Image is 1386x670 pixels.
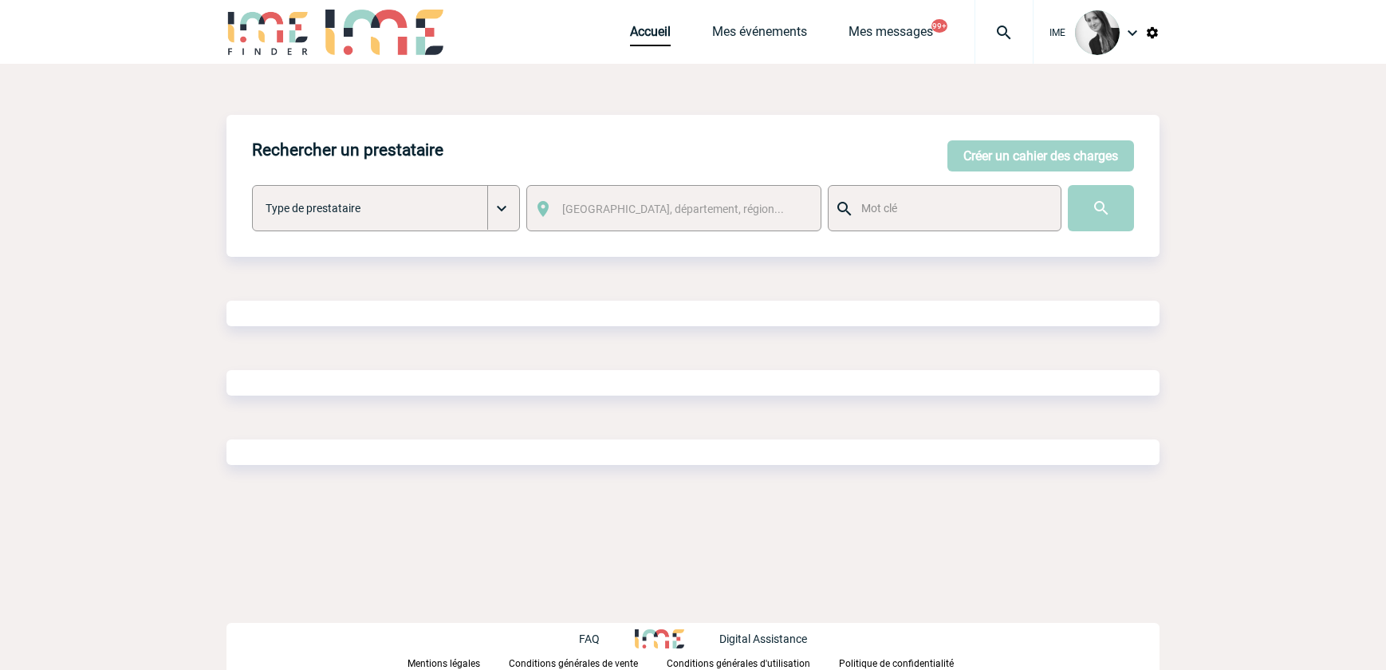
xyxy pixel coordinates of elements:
img: IME-Finder [226,10,309,55]
a: Conditions générales d'utilisation [667,655,839,670]
p: Digital Assistance [719,633,807,645]
a: Mes événements [712,24,807,46]
p: FAQ [579,633,600,645]
input: Submit [1068,185,1134,231]
a: Mes messages [849,24,933,46]
button: 99+ [931,19,947,33]
h4: Rechercher un prestataire [252,140,443,160]
input: Mot clé [857,198,1046,219]
a: Accueil [630,24,671,46]
p: Politique de confidentialité [839,658,954,669]
p: Conditions générales d'utilisation [667,658,810,669]
a: FAQ [579,630,635,645]
img: 101050-0.jpg [1075,10,1120,55]
a: Mentions légales [408,655,509,670]
span: IME [1049,27,1065,38]
img: http://www.idealmeetingsevents.fr/ [635,629,684,648]
a: Conditions générales de vente [509,655,667,670]
a: Politique de confidentialité [839,655,979,670]
span: [GEOGRAPHIC_DATA], département, région... [562,203,784,215]
p: Conditions générales de vente [509,658,638,669]
p: Mentions légales [408,658,480,669]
